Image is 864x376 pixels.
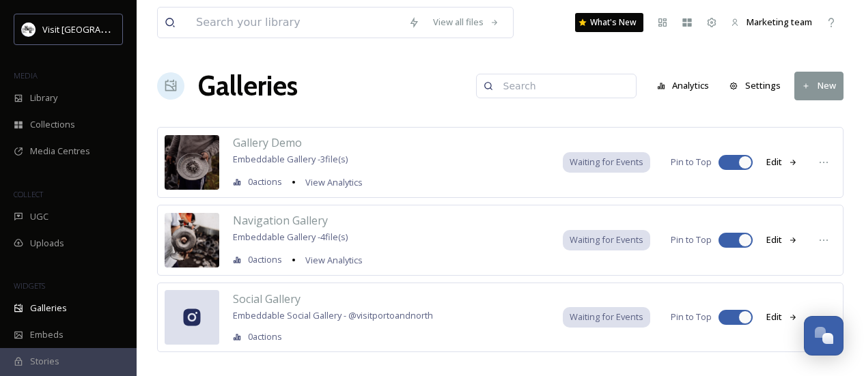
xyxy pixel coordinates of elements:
span: Navigation Gallery [233,213,328,228]
button: Edit [760,149,805,175]
button: Edit [760,227,805,253]
span: COLLECT [14,189,43,199]
span: Social Gallery [233,291,301,306]
input: Search your library [189,8,402,38]
span: Embeddable Gallery - 3 file(s) [233,153,348,165]
span: Pin to Top [671,310,712,323]
a: What's New [575,13,643,32]
span: UGC [30,210,48,223]
span: Library [30,91,57,104]
span: Waiting for Events [570,156,643,169]
a: Marketing team [724,9,819,35]
span: Gallery Demo [233,135,302,150]
span: Pin to Top [671,156,712,169]
span: View Analytics [305,176,363,188]
span: 0 actions [248,175,282,188]
span: Stories [30,355,59,368]
span: Uploads [30,237,64,250]
span: 0 actions [248,330,282,343]
span: Embeddable Gallery - 4 file(s) [233,231,348,243]
span: Collections [30,118,75,131]
span: MEDIA [14,70,38,81]
a: Settings [723,72,794,99]
span: 0 actions [248,253,282,266]
button: Open Chat [804,316,844,356]
span: Visit [GEOGRAPHIC_DATA] [42,23,148,35]
button: Edit [760,304,805,330]
span: Pin to Top [671,233,712,246]
a: View Analytics [298,252,363,268]
img: download%20%282%29.png [22,23,36,36]
button: Analytics [650,72,716,99]
a: Galleries [198,66,298,106]
span: Waiting for Events [570,310,643,323]
img: 4c1387f1-e6f0-43a4-89ea-ad964baa2a08.jpg [165,213,219,267]
span: Embeds [30,328,64,341]
span: Galleries [30,302,67,315]
img: 7d62ce38-dadd-4e95-a3f9-726a78f3f543.jpg [165,135,219,190]
span: Waiting for Events [570,233,643,246]
a: View Analytics [298,174,363,190]
span: WIDGETS [14,280,45,291]
input: Search [497,72,629,100]
button: Settings [723,72,788,99]
a: Analytics [650,72,723,99]
a: View all files [426,9,506,35]
span: Media Centres [30,145,90,158]
span: Marketing team [747,16,812,28]
span: Embeddable Social Gallery - @ visitportoandnorth [233,309,433,321]
button: New [794,72,844,100]
span: View Analytics [305,254,363,266]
